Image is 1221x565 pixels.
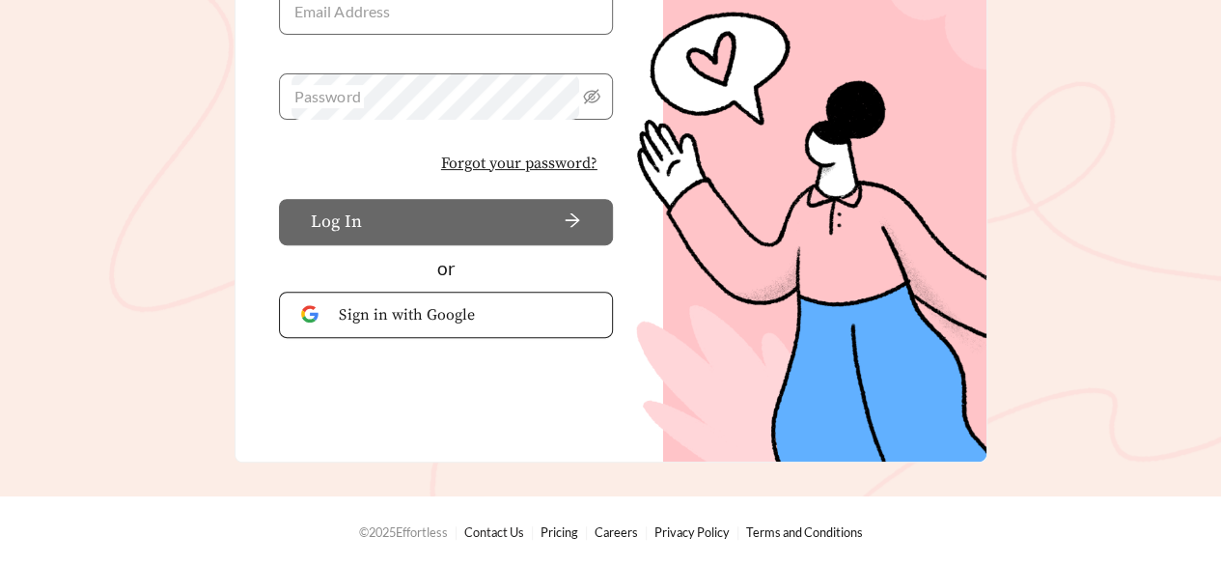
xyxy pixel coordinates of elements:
img: Google Authentication [301,305,323,324]
button: Forgot your password? [426,143,613,184]
div: or [279,255,612,283]
button: Log Inarrow-right [279,199,612,245]
span: eye-invisible [583,88,600,105]
span: Forgot your password? [441,152,597,175]
a: Careers [595,524,638,540]
span: Sign in with Google [339,303,590,326]
a: Pricing [541,524,578,540]
button: Sign in with Google [279,292,612,338]
a: Contact Us [464,524,524,540]
a: Privacy Policy [654,524,730,540]
a: Terms and Conditions [746,524,863,540]
span: © 2025 Effortless [359,524,448,540]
